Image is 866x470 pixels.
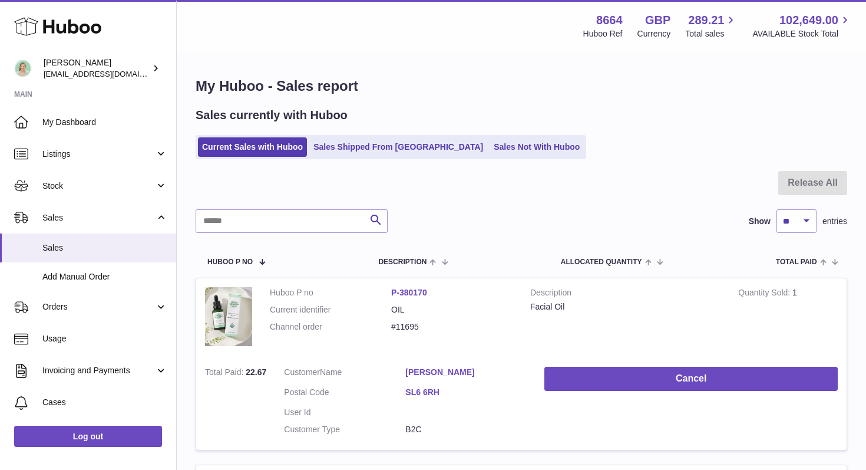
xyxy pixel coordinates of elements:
[309,137,487,157] a: Sales Shipped From [GEOGRAPHIC_DATA]
[583,28,623,40] div: Huboo Ref
[42,333,167,344] span: Usage
[391,304,513,315] dd: OIL
[14,60,32,77] img: hello@thefacialcuppingexpert.com
[405,367,527,378] a: [PERSON_NAME]
[42,149,155,160] span: Listings
[685,12,738,40] a: 289.21 Total sales
[284,407,405,418] dt: User Id
[284,367,320,377] span: Customer
[205,367,246,380] strong: Total Paid
[490,137,584,157] a: Sales Not With Huboo
[42,271,167,282] span: Add Manual Order
[284,387,405,401] dt: Postal Code
[246,367,266,377] span: 22.67
[42,180,155,192] span: Stock
[196,77,847,96] h1: My Huboo - Sales report
[544,367,838,391] button: Cancel
[561,258,642,266] span: ALLOCATED Quantity
[270,304,391,315] dt: Current identifier
[822,216,847,227] span: entries
[270,287,391,298] dt: Huboo P no
[645,12,670,28] strong: GBP
[284,424,405,435] dt: Customer Type
[779,12,838,28] span: 102,649.00
[738,288,792,300] strong: Quantity Sold
[44,69,173,78] span: [EMAIL_ADDRESS][DOMAIN_NAME]
[530,301,720,313] div: Facial Oil
[44,57,150,80] div: [PERSON_NAME]
[752,12,852,40] a: 102,649.00 AVAILABLE Stock Total
[207,258,253,266] span: Huboo P no
[729,278,847,359] td: 1
[752,28,852,40] span: AVAILABLE Stock Total
[198,137,307,157] a: Current Sales with Huboo
[405,387,527,398] a: SL6 6RH
[685,28,738,40] span: Total sales
[749,216,771,227] label: Show
[284,367,405,381] dt: Name
[688,12,724,28] span: 289.21
[42,397,167,408] span: Cases
[42,242,167,254] span: Sales
[391,321,513,333] dd: #11695
[196,107,348,123] h2: Sales currently with Huboo
[378,258,427,266] span: Description
[205,287,252,347] img: 86641712262092.png
[596,12,623,28] strong: 8664
[42,117,167,128] span: My Dashboard
[405,424,527,435] dd: B2C
[776,258,817,266] span: Total paid
[42,365,155,376] span: Invoicing and Payments
[270,321,391,333] dt: Channel order
[530,287,720,301] strong: Description
[42,301,155,313] span: Orders
[42,212,155,224] span: Sales
[391,288,427,297] a: P-380170
[637,28,671,40] div: Currency
[14,426,162,447] a: Log out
